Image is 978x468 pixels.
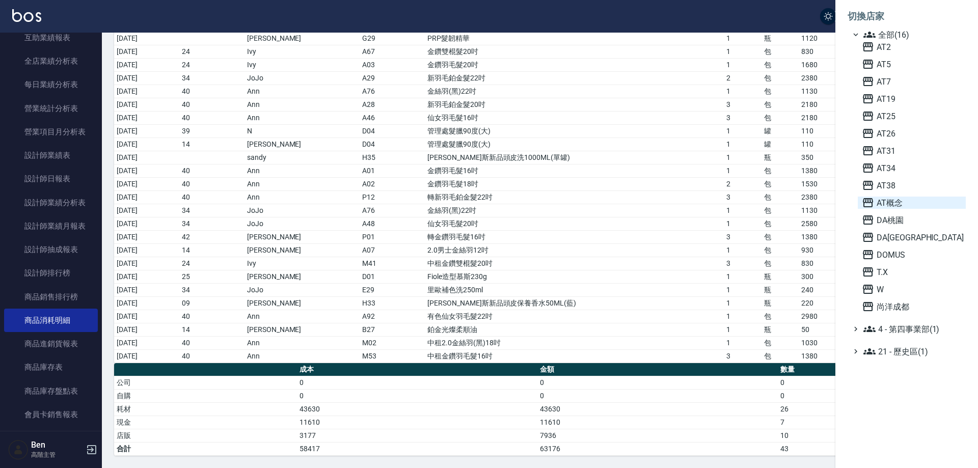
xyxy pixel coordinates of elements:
span: AT概念 [862,197,962,209]
span: AT26 [862,127,962,140]
span: 4 - 第四事業部(1) [863,323,962,335]
span: DA[GEOGRAPHIC_DATA] [862,231,962,243]
span: AT38 [862,179,962,191]
span: 尚洋成都 [862,300,962,313]
li: 切換店家 [848,4,966,29]
span: AT25 [862,110,962,122]
span: AT34 [862,162,962,174]
span: 全部(16) [863,29,962,41]
span: T.X [862,266,962,278]
span: DA桃園 [862,214,962,226]
span: AT5 [862,58,962,70]
span: 21 - 歷史區(1) [863,345,962,357]
span: AT31 [862,145,962,157]
span: W [862,283,962,295]
span: DOMUS [862,249,962,261]
span: AT19 [862,93,962,105]
span: AT2 [862,41,962,53]
span: AT7 [862,75,962,88]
